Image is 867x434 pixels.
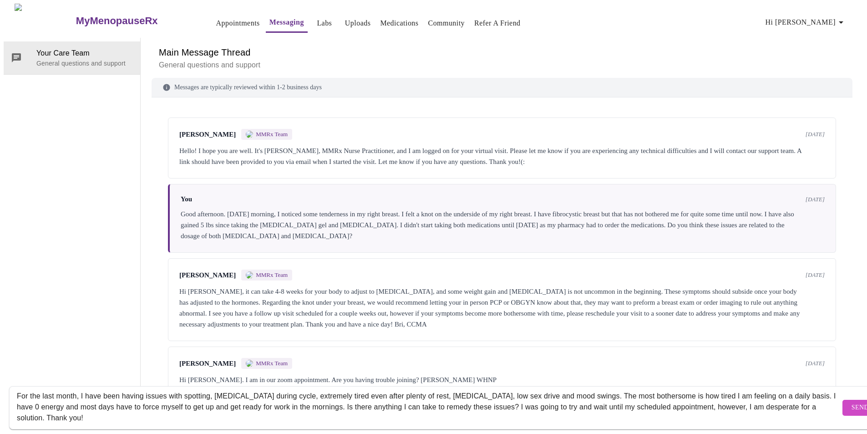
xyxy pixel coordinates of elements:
[179,360,236,368] span: [PERSON_NAME]
[380,17,418,30] a: Medications
[17,393,840,422] textarea: Send a message about your appointment
[179,374,825,385] div: Hi [PERSON_NAME]. I am in our zoom appointment. Are you having trouble joining? [PERSON_NAME] WHNP
[216,17,260,30] a: Appointments
[36,59,133,68] p: General questions and support
[15,4,75,38] img: MyMenopauseRx Logo
[425,14,469,32] button: Community
[179,145,825,167] div: Hello! I hope you are well. It's [PERSON_NAME], MMRx Nurse Practitioner, and I am logged on for y...
[246,360,253,367] img: MMRX
[762,13,850,31] button: Hi [PERSON_NAME]
[179,131,236,138] span: [PERSON_NAME]
[75,5,194,37] a: MyMenopauseRx
[179,271,236,279] span: [PERSON_NAME]
[806,196,825,203] span: [DATE]
[4,41,140,74] div: Your Care TeamGeneral questions and support
[76,15,158,27] h3: MyMenopauseRx
[474,17,521,30] a: Refer a Friend
[256,131,288,138] span: MMRx Team
[269,16,304,29] a: Messaging
[246,271,253,279] img: MMRX
[181,195,192,203] span: You
[341,14,375,32] button: Uploads
[159,45,845,60] h6: Main Message Thread
[256,271,288,279] span: MMRx Team
[806,131,825,138] span: [DATE]
[471,14,524,32] button: Refer a Friend
[345,17,371,30] a: Uploads
[152,78,852,97] div: Messages are typically reviewed within 1-2 business days
[376,14,422,32] button: Medications
[181,209,825,241] div: Good afternoon. [DATE] morning, I noticed some tenderness in my right breast. I felt a knot on th...
[246,131,253,138] img: MMRX
[317,17,332,30] a: Labs
[179,286,825,330] div: Hi [PERSON_NAME], it can take 4-8 weeks for your body to adjust to [MEDICAL_DATA], and some weigh...
[310,14,339,32] button: Labs
[806,271,825,279] span: [DATE]
[766,16,847,29] span: Hi [PERSON_NAME]
[256,360,288,367] span: MMRx Team
[159,60,845,71] p: General questions and support
[806,360,825,367] span: [DATE]
[428,17,465,30] a: Community
[36,48,133,59] span: Your Care Team
[213,14,264,32] button: Appointments
[266,13,308,33] button: Messaging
